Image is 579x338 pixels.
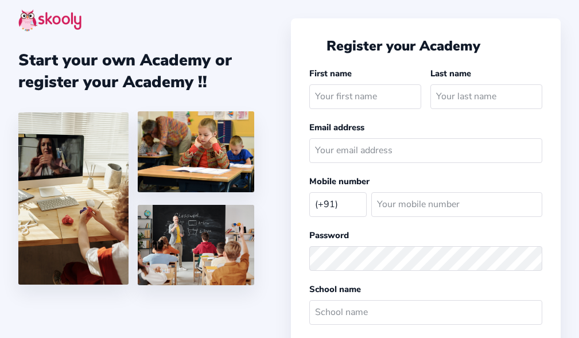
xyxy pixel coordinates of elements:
label: Password [309,230,349,241]
input: Your last name [430,84,542,109]
ion-icon: eye outline [525,252,537,265]
input: Your mobile number [371,192,542,217]
div: Start your own Academy or register your Academy !! [18,49,254,93]
img: 4.png [138,111,254,192]
img: 5.png [138,205,254,285]
img: 1.jpg [18,112,129,285]
span: Register your Academy [327,37,480,55]
img: skooly-logo.png [18,9,81,32]
label: Mobile number [309,176,370,187]
label: Last name [430,68,471,79]
input: Your email address [309,138,542,163]
input: School name [309,300,542,325]
label: School name [309,283,361,295]
label: Email address [309,122,364,133]
input: Your first name [309,84,421,109]
label: First name [309,68,352,79]
button: arrow back outline [309,40,322,52]
button: eye outlineeye off outline [525,252,542,265]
